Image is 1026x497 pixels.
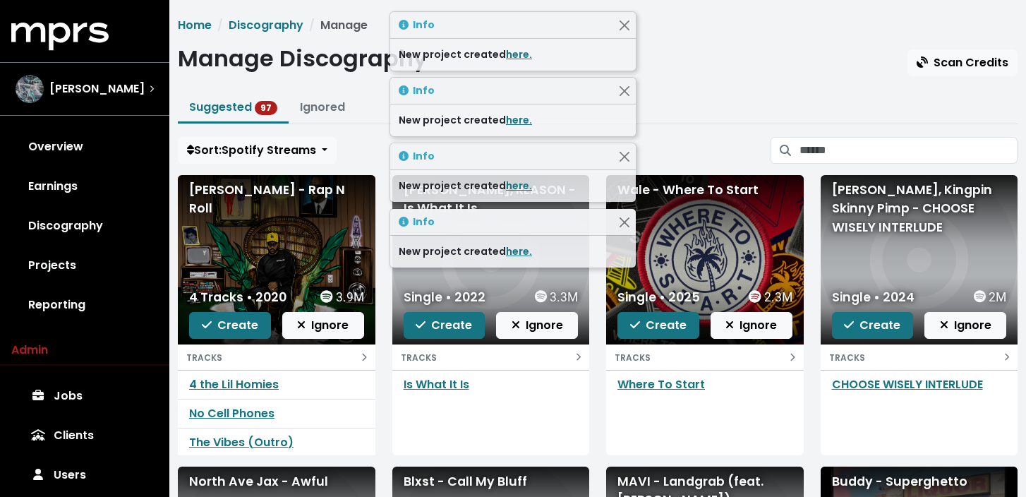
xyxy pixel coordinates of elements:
[617,376,705,393] a: Where To Start
[178,345,375,370] button: TRACKS
[974,288,1006,306] div: 2M
[844,317,900,333] span: Create
[617,18,632,32] button: Close
[399,179,627,193] div: New project created
[506,113,532,127] a: here.
[399,244,627,259] div: New project created
[832,472,1007,491] div: Buddy - Superghetto
[178,17,1018,34] nav: breadcrumb
[300,99,345,115] a: Ignored
[189,99,277,115] a: Suggested 97
[297,317,349,333] span: Ignore
[535,288,578,306] div: 3.3M
[189,312,271,339] button: Create
[178,17,212,33] a: Home
[617,312,699,339] button: Create
[186,352,222,364] small: TRACKS
[617,215,632,229] button: Close
[11,376,158,416] a: Jobs
[617,83,632,98] button: Close
[940,317,991,333] span: Ignore
[255,101,277,115] span: 97
[189,434,294,450] a: The Vibes (Outro)
[832,376,983,393] a: CHOOSE WISELY INTERLUDE
[229,17,303,33] a: Discography
[404,312,485,339] button: Create
[399,113,627,128] div: New project created
[320,288,363,306] div: 3.9M
[11,127,158,167] a: Overview
[832,312,914,339] button: Create
[711,312,792,339] button: Ignore
[799,137,1018,164] input: Search suggested projects
[187,142,316,158] span: Sort: Spotify Streams
[282,312,364,339] button: Ignore
[303,17,368,34] li: Manage
[404,288,485,306] div: Single • 2022
[401,352,437,364] small: TRACKS
[392,345,590,370] button: TRACKS
[416,317,472,333] span: Create
[202,317,258,333] span: Create
[16,75,44,103] img: The selected account / producer
[189,405,274,421] a: No Cell Phones
[832,288,915,306] div: Single • 2024
[178,45,427,72] h1: Manage Discography
[617,149,632,164] button: Close
[496,312,578,339] button: Ignore
[11,285,158,325] a: Reporting
[725,317,777,333] span: Ignore
[399,47,627,62] div: New project created
[506,47,532,61] a: here.
[917,54,1008,71] span: Scan Credits
[413,18,435,32] strong: Info
[189,472,364,491] div: North Ave Jax - Awful
[178,137,337,164] button: Sort:Spotify Streams
[413,215,435,229] strong: Info
[11,28,109,44] a: mprs logo
[749,288,792,306] div: 2.3M
[832,181,1007,236] div: [PERSON_NAME], Kingpin Skinny Pimp - CHOOSE WISELY INTERLUDE
[821,345,1018,370] button: TRACKS
[907,49,1018,76] button: Scan Credits
[404,472,579,491] div: Blxst - Call My Bluff
[11,246,158,285] a: Projects
[506,179,532,193] a: here.
[615,352,651,364] small: TRACKS
[11,206,158,246] a: Discography
[11,416,158,455] a: Clients
[829,352,865,364] small: TRACKS
[512,317,563,333] span: Ignore
[413,83,435,97] strong: Info
[11,455,158,495] a: Users
[11,167,158,206] a: Earnings
[630,317,687,333] span: Create
[617,288,700,306] div: Single • 2025
[606,345,804,370] button: TRACKS
[924,312,1006,339] button: Ignore
[189,288,286,306] div: 4 Tracks • 2020
[189,376,279,393] a: 4 the Lil Homies
[404,376,469,393] a: Is What It Is
[506,244,532,258] a: here.
[617,181,792,199] div: Wale - Where To Start
[49,80,145,97] span: [PERSON_NAME]
[413,149,435,163] strong: Info
[189,181,364,218] div: [PERSON_NAME] - Rap N Roll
